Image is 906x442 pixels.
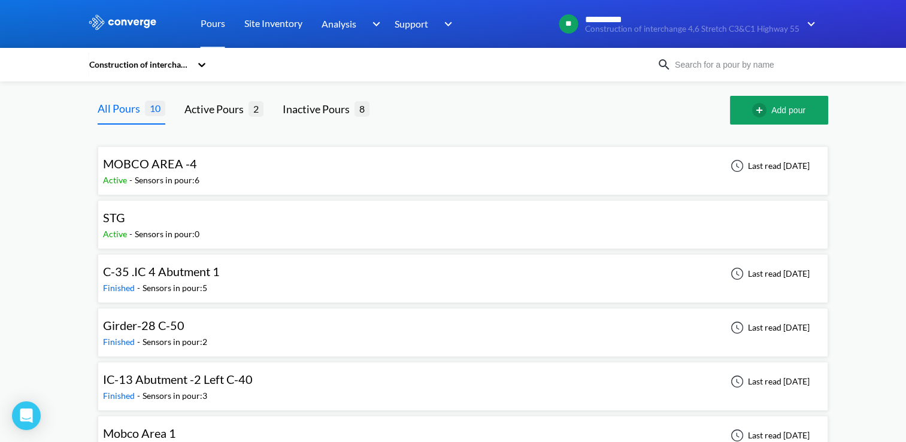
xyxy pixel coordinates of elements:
a: STGActive-Sensors in pour:0 [98,214,828,224]
div: Sensors in pour: 5 [143,281,207,295]
div: Last read [DATE] [724,159,813,173]
a: IC-13 Abutment -2 Left C-40Finished-Sensors in pour:3Last read [DATE] [98,376,828,386]
img: icon-search.svg [657,57,671,72]
div: Open Intercom Messenger [12,401,41,430]
div: Last read [DATE] [724,320,813,335]
span: - [137,283,143,293]
a: Girder-28 C-50Finished-Sensors in pour:2Last read [DATE] [98,322,828,332]
a: MOBCO AREA -4Active-Sensors in pour:6Last read [DATE] [98,160,828,170]
div: Last read [DATE] [724,267,813,281]
span: Girder-28 C-50 [103,318,184,332]
button: Add pour [730,96,828,125]
div: Construction of interchange 4,6 Stretch C3&C1 Highway 55 [88,58,191,71]
div: Inactive Pours [283,101,354,117]
div: All Pours [98,100,145,117]
img: downArrow.svg [799,17,819,31]
img: downArrow.svg [364,17,383,31]
span: IC-13 Abutment -2 Left C-40 [103,372,253,386]
span: - [129,175,135,185]
span: STG [103,210,125,225]
img: logo_ewhite.svg [88,14,157,30]
span: Finished [103,283,137,293]
div: Sensors in pour: 3 [143,389,207,402]
a: C-35 .IC 4 Abutment 1Finished-Sensors in pour:5Last read [DATE] [98,268,828,278]
span: MOBCO AREA -4 [103,156,197,171]
span: C-35 .IC 4 Abutment 1 [103,264,220,278]
span: Analysis [322,16,356,31]
span: - [137,337,143,347]
div: Sensors in pour: 2 [143,335,207,349]
a: Mobco Area 1Finished-Sensors in pour:6Last read [DATE] [98,429,828,440]
span: - [129,229,135,239]
span: Active [103,175,129,185]
input: Search for a pour by name [671,58,816,71]
img: add-circle-outline.svg [752,103,771,117]
img: downArrow.svg [437,17,456,31]
div: Active Pours [184,101,249,117]
span: Active [103,229,129,239]
span: Finished [103,337,137,347]
span: 8 [354,101,369,116]
span: 10 [145,101,165,116]
span: Finished [103,390,137,401]
span: - [137,390,143,401]
span: Support [395,16,428,31]
span: Mobco Area 1 [103,426,176,440]
div: Last read [DATE] [724,374,813,389]
div: Sensors in pour: 6 [135,174,199,187]
span: Construction of interchange 4,6 Stretch C3&C1 Highway 55 [585,25,799,34]
span: 2 [249,101,263,116]
div: Sensors in pour: 0 [135,228,199,241]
